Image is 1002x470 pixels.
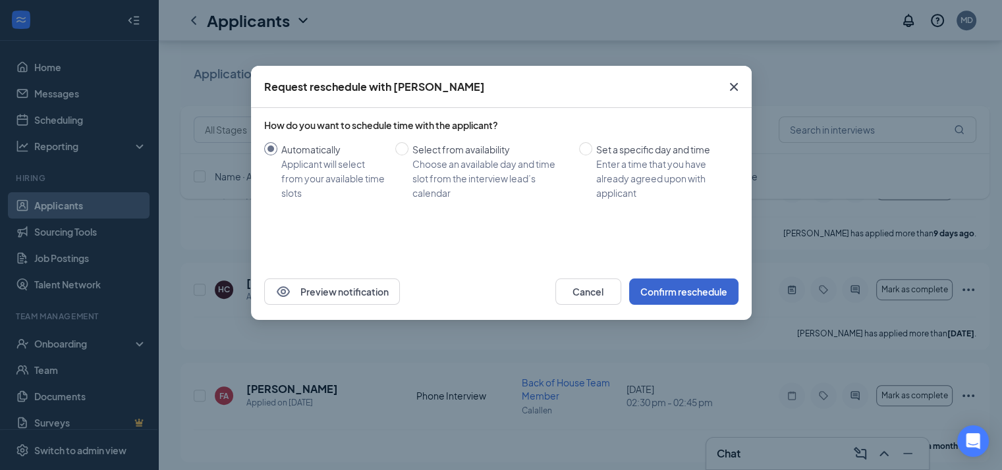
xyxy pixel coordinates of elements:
[264,278,400,305] button: EyePreview notification
[412,157,569,200] div: Choose an available day and time slot from the interview lead’s calendar
[629,278,738,305] button: Confirm reschedule
[281,157,385,200] div: Applicant will select from your available time slots
[957,425,989,457] div: Open Intercom Messenger
[281,142,385,157] div: Automatically
[596,142,728,157] div: Set a specific day and time
[555,278,621,305] button: Cancel
[596,157,728,200] div: Enter a time that you have already agreed upon with applicant
[716,66,752,108] button: Close
[275,284,291,300] svg: Eye
[726,79,742,95] svg: Cross
[264,80,485,94] div: Request reschedule with [PERSON_NAME]
[412,142,569,157] div: Select from availability
[264,118,738,132] div: How do you want to schedule time with the applicant?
